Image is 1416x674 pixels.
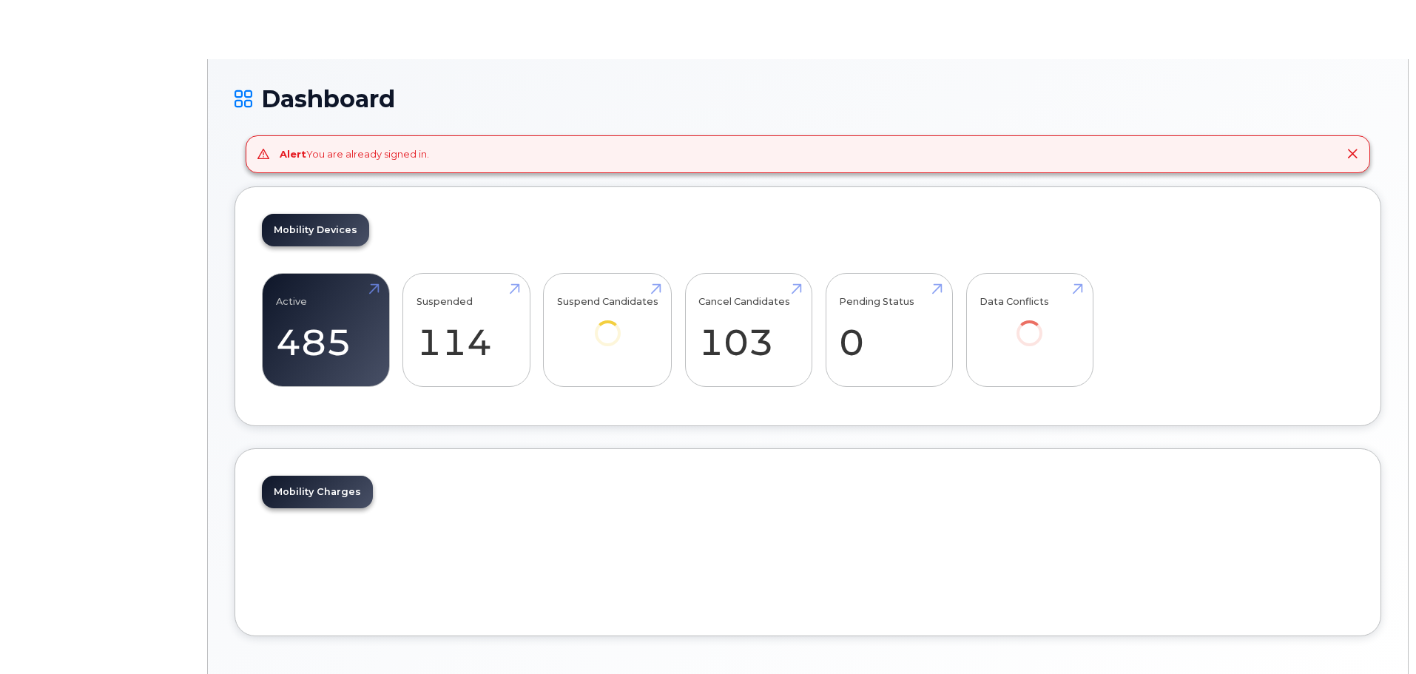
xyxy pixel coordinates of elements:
[980,281,1079,366] a: Data Conflicts
[235,86,1381,112] h1: Dashboard
[698,281,798,379] a: Cancel Candidates 103
[262,476,373,508] a: Mobility Charges
[557,281,658,366] a: Suspend Candidates
[417,281,516,379] a: Suspended 114
[276,281,376,379] a: Active 485
[262,214,369,246] a: Mobility Devices
[280,147,429,161] div: You are already signed in.
[280,148,306,160] strong: Alert
[839,281,939,379] a: Pending Status 0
